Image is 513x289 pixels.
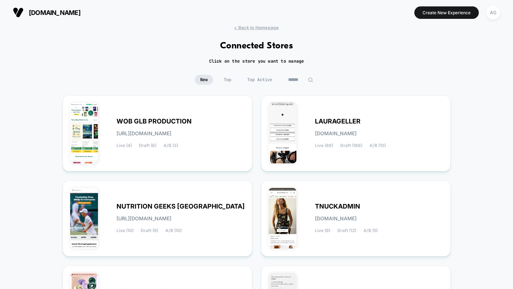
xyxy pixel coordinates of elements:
h2: Click on the store you want to manage [209,58,304,64]
span: TNUCKADMIN [315,204,360,209]
button: Create New Experience [414,6,479,19]
span: A/B (10) [165,228,182,233]
img: edit [308,77,313,83]
span: [DOMAIN_NAME] [315,216,357,221]
h1: Connected Stores [220,41,293,51]
span: A/B (10) [369,143,386,148]
span: A/B (5) [363,228,378,233]
span: Live (88) [315,143,333,148]
span: Top Active [242,75,278,85]
div: AG [486,6,500,20]
span: [DOMAIN_NAME] [29,9,81,16]
span: Live (4) [116,143,132,148]
img: WOB_GLB_PRODUCTION [70,103,98,163]
span: Draft (12) [337,228,356,233]
button: AG [484,5,502,20]
span: [URL][DOMAIN_NAME] [116,216,171,221]
span: < Back to Homepage [234,25,279,30]
span: A/B (3) [164,143,178,148]
span: Draft (166) [340,143,362,148]
img: TNUCKADMIN [269,188,297,248]
span: Top [218,75,237,85]
span: WOB GLB PRODUCTION [116,119,192,124]
span: New [195,75,213,85]
img: Visually logo [13,7,24,18]
span: [DOMAIN_NAME] [315,131,357,136]
button: [DOMAIN_NAME] [11,7,83,18]
span: Live (9) [315,228,330,233]
img: LAURAGELLER [269,103,297,163]
span: [URL][DOMAIN_NAME] [116,131,171,136]
span: LAURAGELLER [315,119,361,124]
span: Draft (6) [139,143,156,148]
img: NUTRITION_GEEKS_UK [70,188,98,248]
span: Live (10) [116,228,134,233]
span: NUTRITION GEEKS [GEOGRAPHIC_DATA] [116,204,245,209]
span: Draft (9) [141,228,158,233]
